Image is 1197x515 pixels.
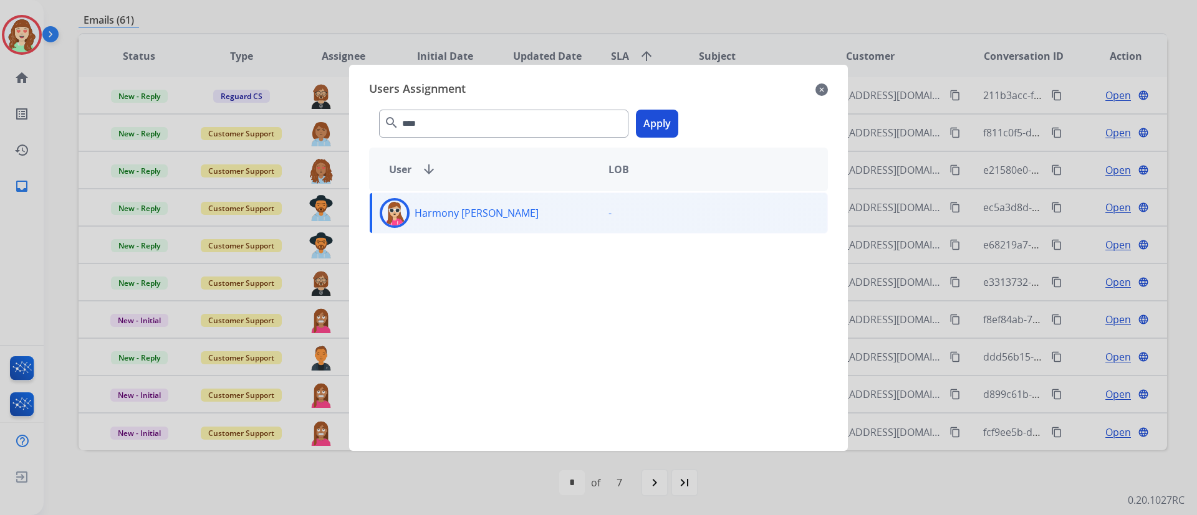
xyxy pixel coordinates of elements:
[608,162,629,177] span: LOB
[608,206,612,220] p: -
[379,162,598,177] div: User
[815,82,828,97] mat-icon: close
[415,206,539,220] p: Harmony [PERSON_NAME]
[384,115,399,130] mat-icon: search
[636,110,678,138] button: Apply
[369,80,466,100] span: Users Assignment
[421,162,436,177] mat-icon: arrow_downward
